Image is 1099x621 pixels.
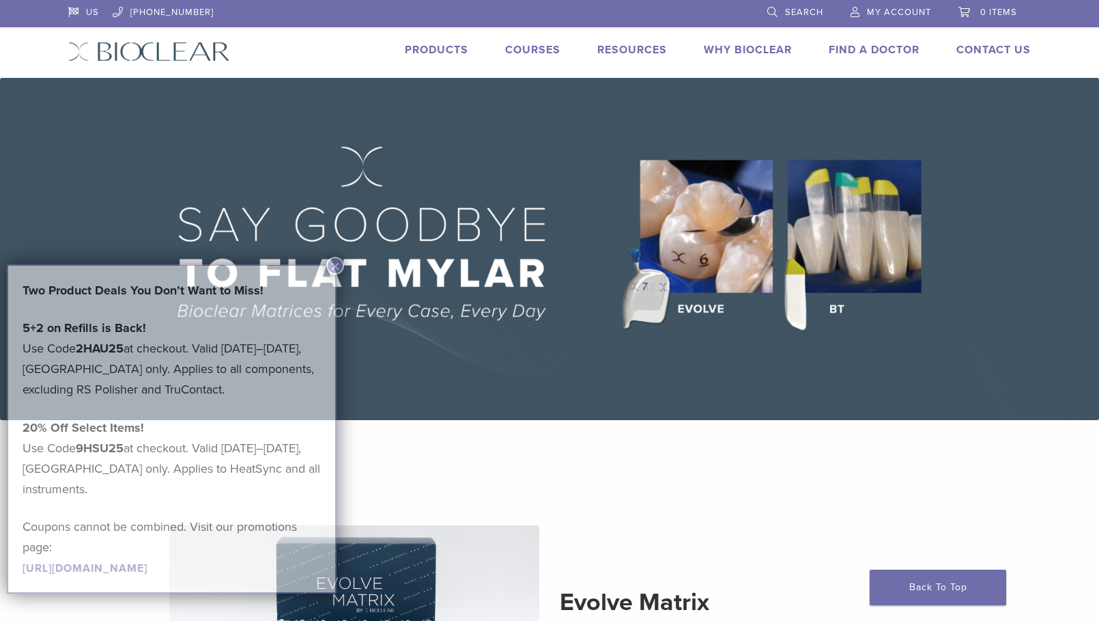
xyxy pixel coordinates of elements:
[785,7,823,18] span: Search
[405,43,468,57] a: Products
[23,320,146,335] strong: 5+2 on Refills is Back!
[23,283,263,298] strong: Two Product Deals You Don’t Want to Miss!
[76,441,124,456] strong: 9HSU25
[980,7,1017,18] span: 0 items
[597,43,667,57] a: Resources
[829,43,919,57] a: Find A Doctor
[76,341,124,356] strong: 2HAU25
[704,43,792,57] a: Why Bioclear
[23,417,321,499] p: Use Code at checkout. Valid [DATE]–[DATE], [GEOGRAPHIC_DATA] only. Applies to HeatSync and all in...
[560,586,930,619] h2: Evolve Matrix
[23,562,147,575] a: [URL][DOMAIN_NAME]
[23,516,321,578] p: Coupons cannot be combined. Visit our promotions page:
[23,420,144,435] strong: 20% Off Select Items!
[23,318,321,400] p: Use Code at checkout. Valid [DATE]–[DATE], [GEOGRAPHIC_DATA] only. Applies to all components, exc...
[956,43,1031,57] a: Contact Us
[68,42,230,61] img: Bioclear
[867,7,931,18] span: My Account
[870,570,1006,605] a: Back To Top
[326,257,344,275] button: Close
[505,43,560,57] a: Courses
